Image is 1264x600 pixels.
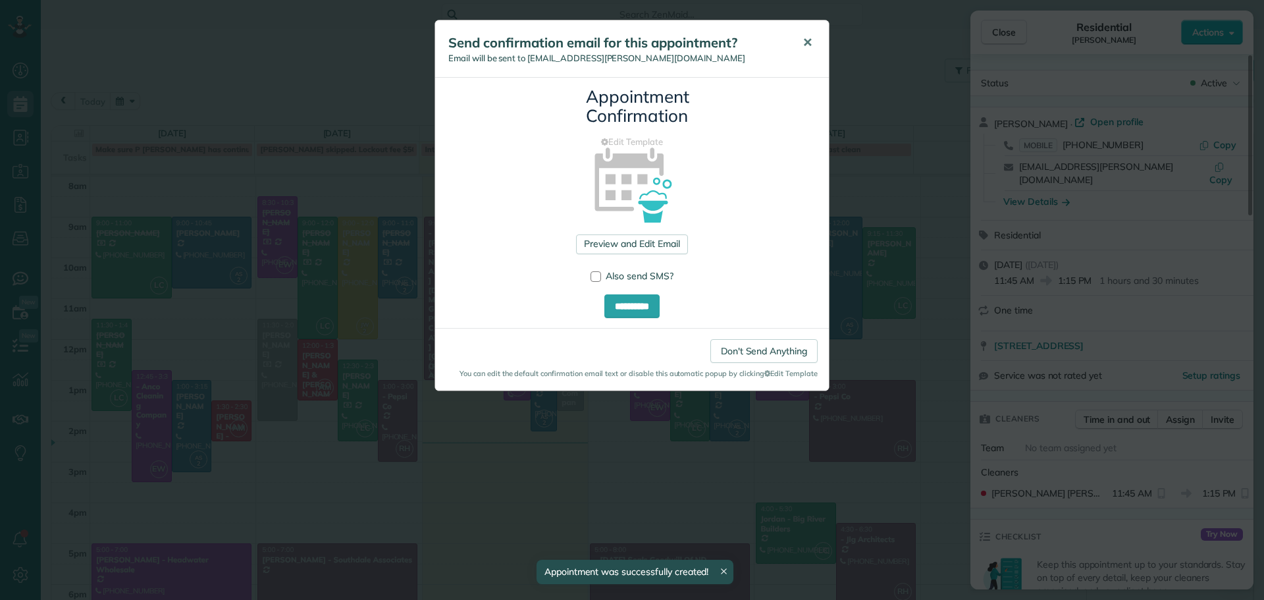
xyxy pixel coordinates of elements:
span: ✕ [803,35,812,50]
a: Don't Send Anything [710,339,818,363]
a: Preview and Edit Email [576,234,687,254]
span: Also send SMS? [606,270,673,282]
small: You can edit the default confirmation email text or disable this automatic popup by clicking Edit... [446,368,818,379]
img: appointment_confirmation_icon-141e34405f88b12ade42628e8c248340957700ab75a12ae832a8710e9b578dc5.png [573,124,691,242]
span: Email will be sent to [EMAIL_ADDRESS][PERSON_NAME][DOMAIN_NAME] [448,53,745,63]
a: Edit Template [445,136,819,148]
div: Appointment was successfully created! [537,560,734,584]
h3: Appointment Confirmation [586,88,678,125]
h5: Send confirmation email for this appointment? [448,34,784,52]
